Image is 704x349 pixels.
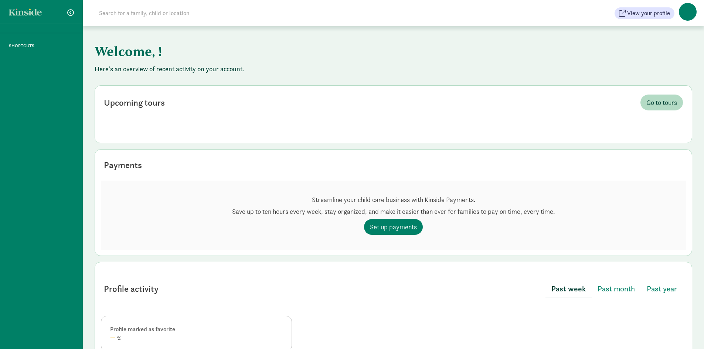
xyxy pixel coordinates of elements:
[598,283,635,295] span: Past month
[615,7,674,19] button: View your profile
[627,9,670,18] span: View your profile
[104,158,142,172] div: Payments
[641,280,683,298] button: Past year
[647,283,677,295] span: Past year
[110,325,283,334] div: Profile marked as favorite
[95,65,692,73] p: Here's an overview of recent activity on your account.
[104,96,165,109] div: Upcoming tours
[232,195,555,204] p: Streamline your child care business with Kinside Payments.
[370,222,417,232] span: Set up payments
[640,95,683,110] a: Go to tours
[551,283,586,295] span: Past week
[95,6,302,21] input: Search for a family, child or location
[95,38,460,65] h1: Welcome, !
[364,219,423,235] a: Set up payments
[110,334,283,342] div: %
[545,280,592,298] button: Past week
[232,207,555,216] p: Save up to ten hours every week, stay organized, and make it easier than ever for families to pay...
[592,280,641,298] button: Past month
[104,282,159,295] div: Profile activity
[646,97,677,107] span: Go to tours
